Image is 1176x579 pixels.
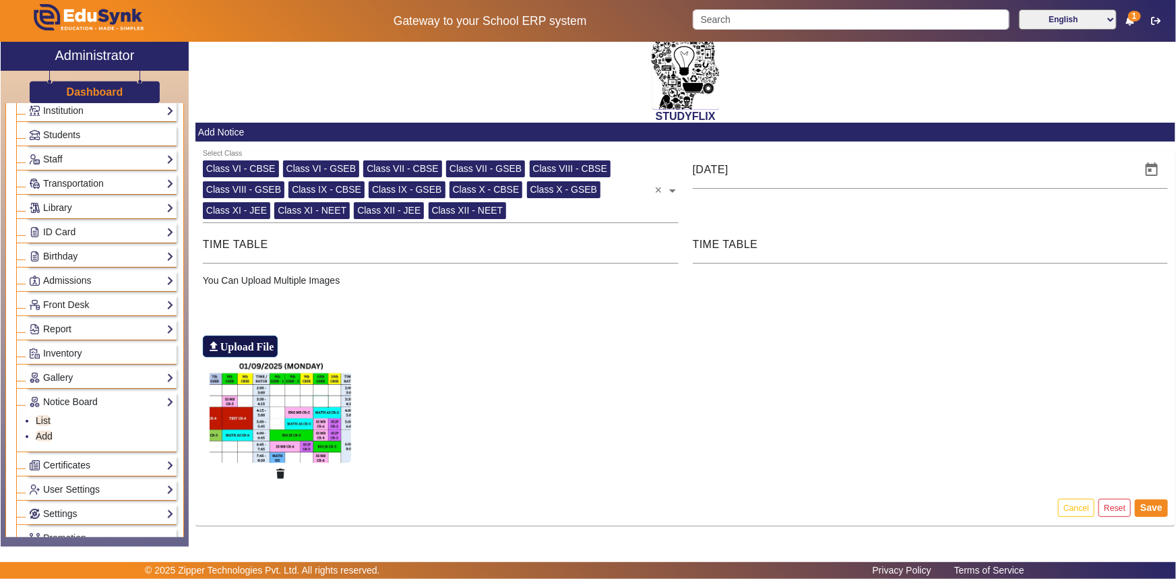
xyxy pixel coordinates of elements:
[220,340,274,353] h6: Upload File
[655,177,667,198] span: Clear all
[866,561,938,579] a: Privacy Policy
[36,431,53,441] a: Add
[446,160,525,177] div: Class VII - GSEB
[1128,11,1141,22] span: 1
[693,162,1134,178] input: Notice Date
[55,47,135,63] h2: Administrator
[30,130,40,140] img: Students.png
[29,530,174,546] a: Promotion
[203,237,679,253] input: Title
[1098,499,1131,517] button: Reset
[283,160,359,177] div: Class VI - GSEB
[203,202,270,219] div: Class XI - JEE
[354,202,424,219] div: Class XII - JEE
[29,346,174,361] a: Inventory
[145,563,380,578] p: © 2025 Zipper Technologies Pvt. Ltd. All rights reserved.
[30,533,40,543] img: Branchoperations.png
[1135,499,1168,517] button: Save
[195,123,1175,142] mat-card-header: Add Notice
[274,202,350,219] div: Class XI - NEET
[203,181,284,198] div: Class VIII - GSEB
[693,237,1169,253] input: Sub-Title
[66,85,124,99] a: Dashboard
[43,348,82,359] span: Inventory
[301,14,679,28] h5: Gateway to your School ERP system
[1,42,189,71] a: Administrator
[652,25,719,110] img: 2da83ddf-6089-4dce-a9e2-416746467bdd
[67,86,123,98] h3: Dashboard
[43,532,86,543] span: Promotion
[36,415,51,426] a: List
[948,561,1031,579] a: Terms of Service
[30,348,40,359] img: Inventory.png
[1136,154,1168,186] button: Open calendar
[203,148,242,159] div: Select Class
[195,110,1175,123] h2: STUDYFLIX
[530,160,611,177] div: Class VIII - CBSE
[1058,499,1094,517] button: Cancel
[43,129,80,140] span: Students
[207,340,220,353] mat-icon: file_upload
[527,181,601,198] div: Class X - GSEB
[210,362,351,463] img: 8ab3ad0d-4d68-4dac-91e1-b7ebdf4d1050
[203,160,279,177] div: Class VI - CBSE
[693,9,1009,30] input: Search
[429,202,507,219] div: Class XII - NEET
[29,127,174,143] a: Students
[288,181,365,198] div: Class IX - CBSE
[450,181,523,198] div: Class X - CBSE
[369,181,445,198] div: Class IX - GSEB
[363,160,442,177] div: Class VII - CBSE
[203,274,1169,288] p: You Can Upload Multiple Images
